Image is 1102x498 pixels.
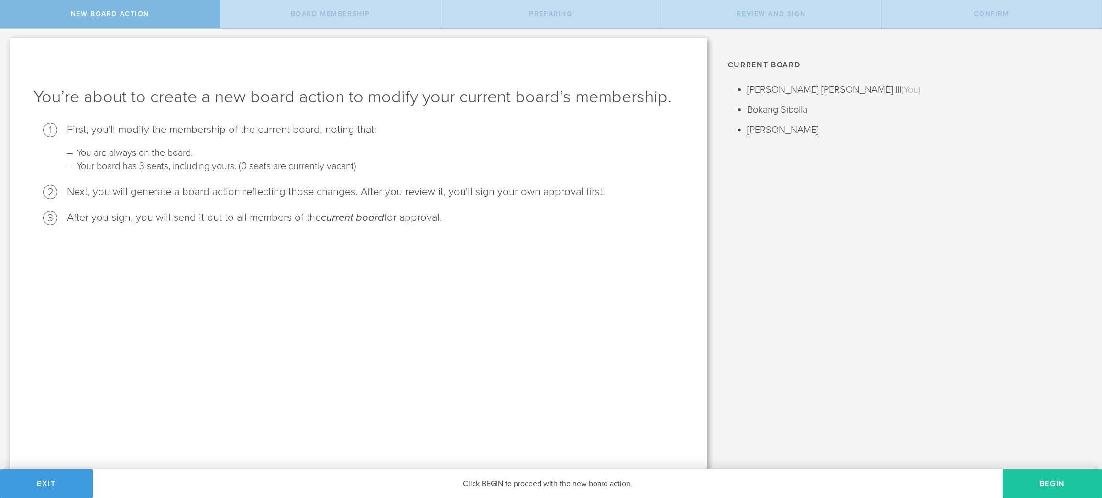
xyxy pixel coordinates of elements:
span: Review and Sign [737,10,805,18]
h1: You’re about to create a new board action to modify your current board’s membership. [33,86,683,108]
span: Board Membership [291,10,370,18]
span: New Board Action [71,10,149,18]
div: First, you'll modify the membership of the current board, noting that: [67,123,683,137]
li: [PERSON_NAME] [747,122,1088,138]
span: (You) [901,84,921,96]
li: After you sign, you will send it out to all members of the for approval. [67,211,683,225]
span: Exit [37,479,56,488]
li: Bokang Sibolla [747,102,1088,118]
em: current board [321,211,384,224]
h1: Current Board [728,57,1088,73]
span: Preparing [529,10,572,18]
li: You are always on the board. [77,146,673,160]
div: Click BEGIN to proceed with the new board action. [93,469,1003,498]
button: Begin [1003,469,1102,498]
span: Confirm [974,10,1010,18]
li: Next, you will generate a board action reflecting those changes. After you review it, you'll sign... [67,185,683,199]
li: [PERSON_NAME] [PERSON_NAME] III [747,82,1088,97]
li: Your board has 3 seats, including yours. (0 seats are currently vacant) [77,160,673,173]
